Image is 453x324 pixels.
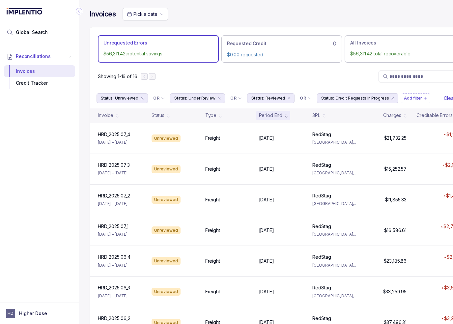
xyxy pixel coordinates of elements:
[6,309,15,318] span: User initials
[205,135,220,141] p: Freight
[153,96,165,101] li: Filter Chip Connector undefined
[152,196,181,204] div: Unreviewed
[9,65,70,77] div: Invoices
[266,95,285,102] p: Reviewed
[441,287,443,289] img: red pointer upwards
[101,95,114,102] p: Status:
[312,293,358,299] p: [GEOGRAPHIC_DATA], [GEOGRAPHIC_DATA], [GEOGRAPHIC_DATA], [GEOGRAPHIC_DATA] (SWT1)
[19,310,47,317] p: Higher Dose
[444,256,446,258] img: red pointer upwards
[443,195,445,197] img: red pointer upwards
[16,29,48,36] span: Global Search
[151,94,167,103] button: Filter Chip Connector undefined
[98,162,130,168] p: HRD_2025.07_3
[98,231,127,238] p: [DATE] – [DATE]
[297,94,314,103] button: Filter Chip Connector undefined
[259,196,274,203] p: [DATE]
[230,96,237,101] p: OR
[98,73,137,80] div: Remaining page entries
[444,133,446,135] img: red pointer upwards
[152,112,164,119] div: Status
[286,96,292,101] div: remove content
[98,254,130,260] p: HRD_2025.06_4
[98,73,137,80] p: Showing 1-16 of 16
[312,139,358,146] p: [GEOGRAPHIC_DATA], [GEOGRAPHIC_DATA], [GEOGRAPHIC_DATA], [GEOGRAPHIC_DATA] (SWT1)
[227,40,337,47] div: 0
[300,96,306,101] p: OR
[441,226,443,227] img: red pointer upwards
[152,134,181,142] div: Unreviewed
[133,11,157,17] span: Pick a date
[312,131,331,138] p: RedStag
[98,192,130,199] p: HRD_2025.07_2
[251,95,264,102] p: Status:
[441,318,443,319] img: red pointer upwards
[383,112,401,119] div: Charges
[205,166,220,172] p: Freight
[98,170,127,176] p: [DATE] – [DATE]
[170,93,225,103] button: Filter Chip Under Review
[103,50,213,57] p: $56,311.42 potential savings
[259,166,274,172] p: [DATE]
[115,95,138,102] p: Unreviewed
[259,112,283,119] div: Period End
[103,40,147,46] p: Unrequested Errors
[227,51,337,58] p: $0.00 requested
[384,166,407,172] p: $15,252.57
[205,196,220,203] p: Freight
[140,96,145,101] div: remove content
[442,164,444,166] img: red pointer upwards
[9,77,70,89] div: Credit Tracker
[247,93,295,103] button: Filter Chip Reviewed
[152,288,181,296] div: Unreviewed
[321,95,334,102] p: Status:
[97,93,442,103] ul: Filter Group
[16,53,51,60] span: Reconciliations
[4,49,75,64] button: Reconciliations
[259,288,274,295] p: [DATE]
[98,200,127,207] p: [DATE] – [DATE]
[98,262,127,269] p: [DATE] – [DATE]
[205,258,220,264] p: Freight
[227,40,267,47] p: Requested Credit
[123,8,168,20] button: Date Range Picker
[98,293,127,299] p: [DATE] – [DATE]
[404,95,422,102] p: Add filter
[98,284,130,291] p: HRD_2025.06_3
[259,135,274,141] p: [DATE]
[259,227,274,234] p: [DATE]
[230,96,242,101] li: Filter Chip Connector undefined
[384,135,407,141] p: $21,732.25
[259,258,274,264] p: [DATE]
[312,315,331,322] p: RedStag
[217,96,222,101] div: remove content
[312,223,331,230] p: RedStag
[401,93,430,103] button: Filter Chip Add filter
[90,10,116,19] h4: Invoices
[317,93,399,103] button: Filter Chip Credit Requests In Progress
[98,139,127,146] p: [DATE] – [DATE]
[312,162,331,168] p: RedStag
[152,165,181,173] div: Unreviewed
[384,227,407,234] p: $16,586.61
[312,262,358,269] p: [GEOGRAPHIC_DATA], [GEOGRAPHIC_DATA], [GEOGRAPHIC_DATA], [GEOGRAPHIC_DATA] (SWT1)
[75,7,83,15] div: Collapse Icon
[97,93,148,103] button: Filter Chip Unreviewed
[174,95,187,102] p: Status:
[312,284,331,291] p: RedStag
[205,227,220,234] p: Freight
[152,257,181,265] div: Unreviewed
[312,200,358,207] p: [GEOGRAPHIC_DATA], [GEOGRAPHIC_DATA], [GEOGRAPHIC_DATA], [GEOGRAPHIC_DATA] (SWT1)
[153,96,159,101] p: OR
[350,40,376,46] p: All Invoices
[98,131,130,138] p: HRD_2025.07_4
[98,223,128,230] p: HRD_2025.07_1
[300,96,311,101] li: Filter Chip Connector undefined
[188,95,215,102] p: Under Review
[383,288,407,295] p: $33,259.95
